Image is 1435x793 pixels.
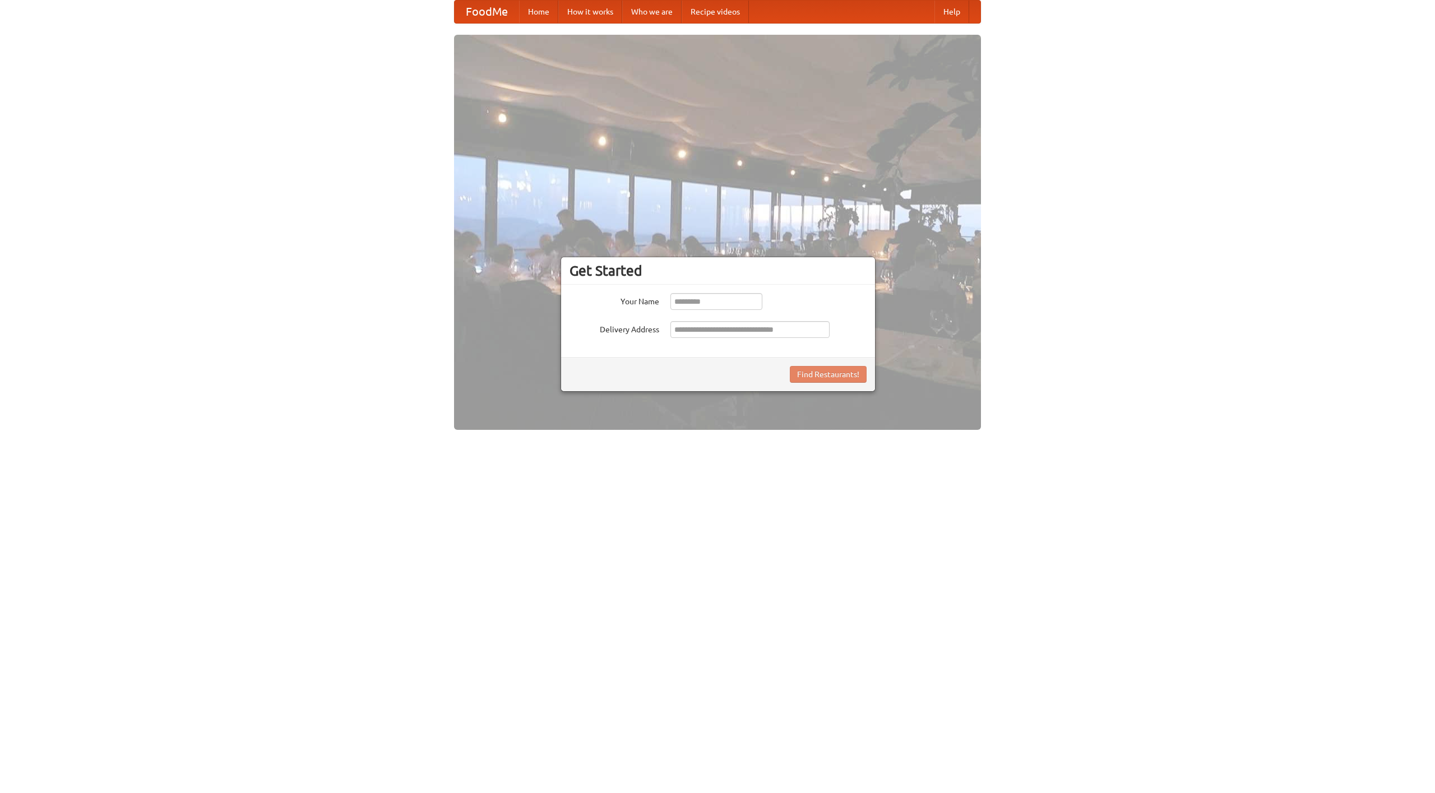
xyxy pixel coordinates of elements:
label: Your Name [570,293,659,307]
button: Find Restaurants! [790,366,867,383]
a: Help [934,1,969,23]
a: FoodMe [455,1,519,23]
a: Home [519,1,558,23]
label: Delivery Address [570,321,659,335]
a: Who we are [622,1,682,23]
h3: Get Started [570,262,867,279]
a: Recipe videos [682,1,749,23]
a: How it works [558,1,622,23]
